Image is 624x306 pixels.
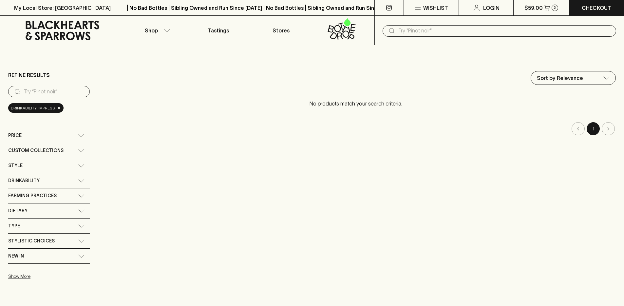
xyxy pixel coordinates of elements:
div: Stylistic Choices [8,234,90,248]
p: Tastings [208,27,229,34]
input: Try "Pinot noir" [398,26,611,36]
p: Stores [273,27,290,34]
button: Show More [8,270,94,283]
a: Tastings [187,16,250,45]
div: Custom Collections [8,143,90,158]
p: 2 [554,6,556,10]
div: Dietary [8,203,90,218]
span: × [57,105,61,111]
p: Login [483,4,500,12]
span: Dietary [8,207,28,215]
span: drinkability: impress [11,105,55,111]
p: Wishlist [423,4,448,12]
span: Price [8,131,22,140]
button: page 1 [587,122,600,135]
p: No products match your search criteria. [96,93,616,114]
div: Style [8,158,90,173]
p: Shop [145,27,158,34]
div: Farming Practices [8,188,90,203]
span: Farming Practices [8,192,57,200]
p: $59.00 [524,4,543,12]
div: Price [8,128,90,143]
nav: pagination navigation [96,122,616,135]
button: Shop [125,16,187,45]
a: Stores [250,16,312,45]
p: Checkout [582,4,611,12]
div: Type [8,219,90,233]
span: Stylistic Choices [8,237,55,245]
span: New In [8,252,24,260]
span: Type [8,222,20,230]
div: Sort by Relevance [531,71,615,85]
p: My Local Store: [GEOGRAPHIC_DATA] [14,4,111,12]
span: Custom Collections [8,146,64,155]
span: Style [8,162,23,170]
p: Sort by Relevance [537,74,583,82]
p: Refine Results [8,71,50,79]
span: Drinkability [8,177,40,185]
div: Drinkability [8,173,90,188]
input: Try “Pinot noir” [24,86,85,97]
div: New In [8,249,90,263]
